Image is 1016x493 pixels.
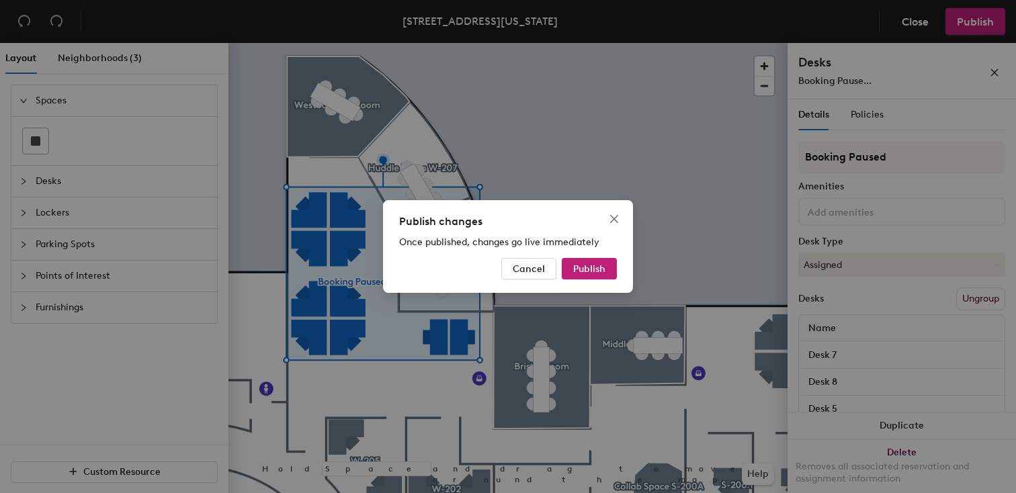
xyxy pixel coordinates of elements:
[609,214,620,224] span: close
[513,263,545,275] span: Cancel
[399,214,617,230] div: Publish changes
[573,263,605,275] span: Publish
[603,208,625,230] button: Close
[501,258,556,279] button: Cancel
[603,214,625,224] span: Close
[399,236,599,248] span: Once published, changes go live immediately
[562,258,617,279] button: Publish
